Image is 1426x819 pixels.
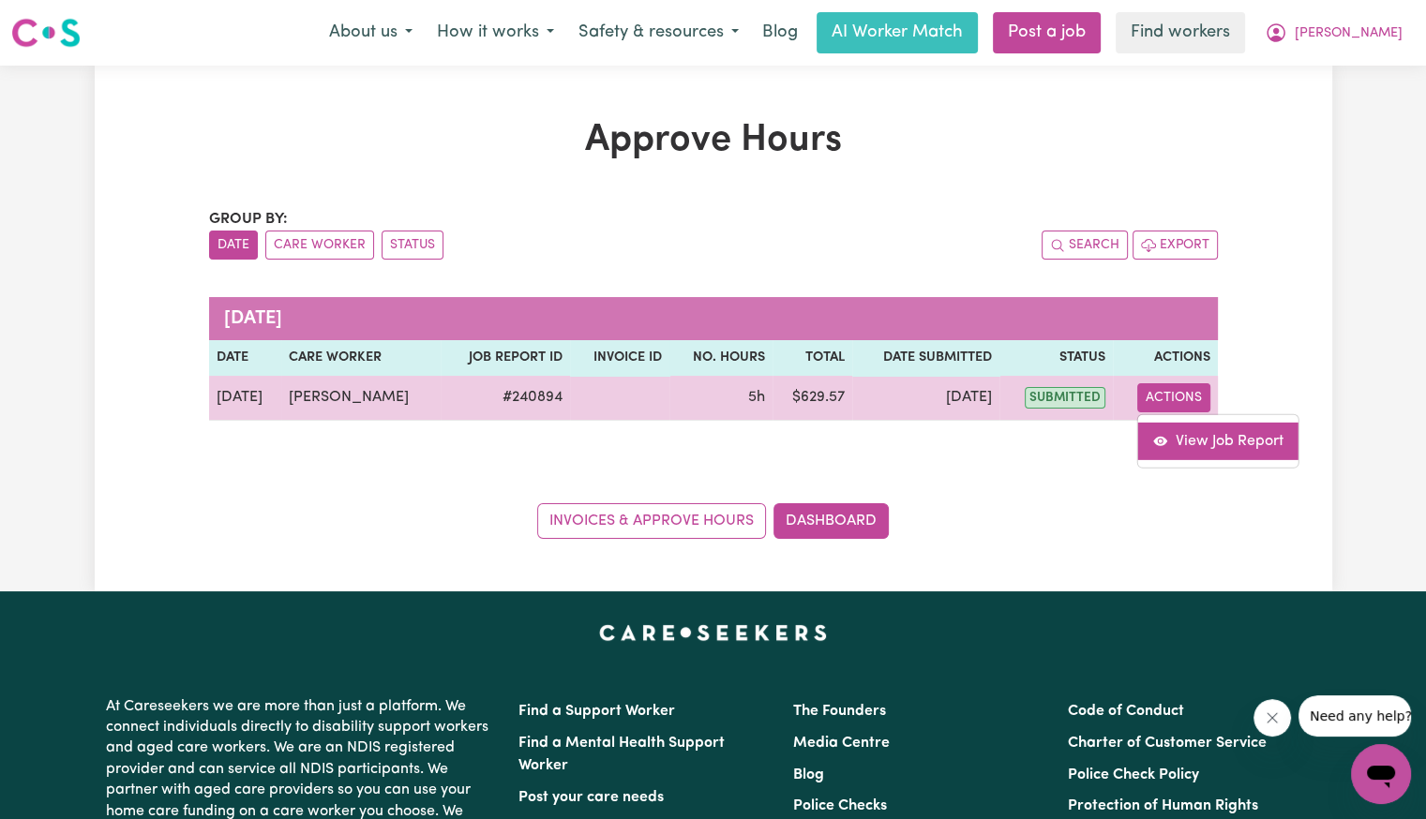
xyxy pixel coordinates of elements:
[1068,736,1267,751] a: Charter of Customer Service
[817,12,978,53] a: AI Worker Match
[773,376,852,421] td: $ 629.57
[1133,231,1218,260] button: Export
[793,704,886,719] a: The Founders
[281,376,442,421] td: [PERSON_NAME]
[317,13,425,52] button: About us
[1116,12,1245,53] a: Find workers
[11,11,81,54] a: Careseekers logo
[518,790,664,805] a: Post your care needs
[1042,231,1128,260] button: Search
[1295,23,1403,44] span: [PERSON_NAME]
[1113,340,1218,376] th: Actions
[209,376,281,421] td: [DATE]
[209,231,258,260] button: sort invoices by date
[773,340,852,376] th: Total
[1253,699,1291,737] iframe: Close message
[1138,422,1298,459] a: View job report 240894
[793,736,890,751] a: Media Centre
[852,340,999,376] th: Date Submitted
[1068,704,1184,719] a: Code of Conduct
[1137,383,1210,412] button: Actions
[11,16,81,50] img: Careseekers logo
[999,340,1113,376] th: Status
[1068,798,1258,813] a: Protection of Human Rights
[537,503,766,539] a: Invoices & Approve Hours
[382,231,443,260] button: sort invoices by paid status
[209,118,1218,163] h1: Approve Hours
[566,13,751,52] button: Safety & resources
[748,390,765,405] span: 5 hours
[669,340,773,376] th: No. Hours
[425,13,566,52] button: How it works
[209,212,288,227] span: Group by:
[1298,695,1411,737] iframe: Message from company
[1351,744,1411,804] iframe: Button to launch messaging window
[1068,767,1199,782] a: Police Check Policy
[852,376,999,421] td: [DATE]
[281,340,442,376] th: Care worker
[265,231,374,260] button: sort invoices by care worker
[518,704,675,719] a: Find a Support Worker
[518,736,725,773] a: Find a Mental Health Support Worker
[441,340,570,376] th: Job Report ID
[570,340,669,376] th: Invoice ID
[1137,413,1299,468] div: Actions
[993,12,1101,53] a: Post a job
[793,767,824,782] a: Blog
[209,340,281,376] th: Date
[11,13,113,28] span: Need any help?
[441,376,570,421] td: # 240894
[209,297,1218,340] caption: [DATE]
[751,12,809,53] a: Blog
[1253,13,1415,52] button: My Account
[599,625,827,640] a: Careseekers home page
[793,798,887,813] a: Police Checks
[773,503,889,539] a: Dashboard
[1025,387,1105,409] span: submitted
